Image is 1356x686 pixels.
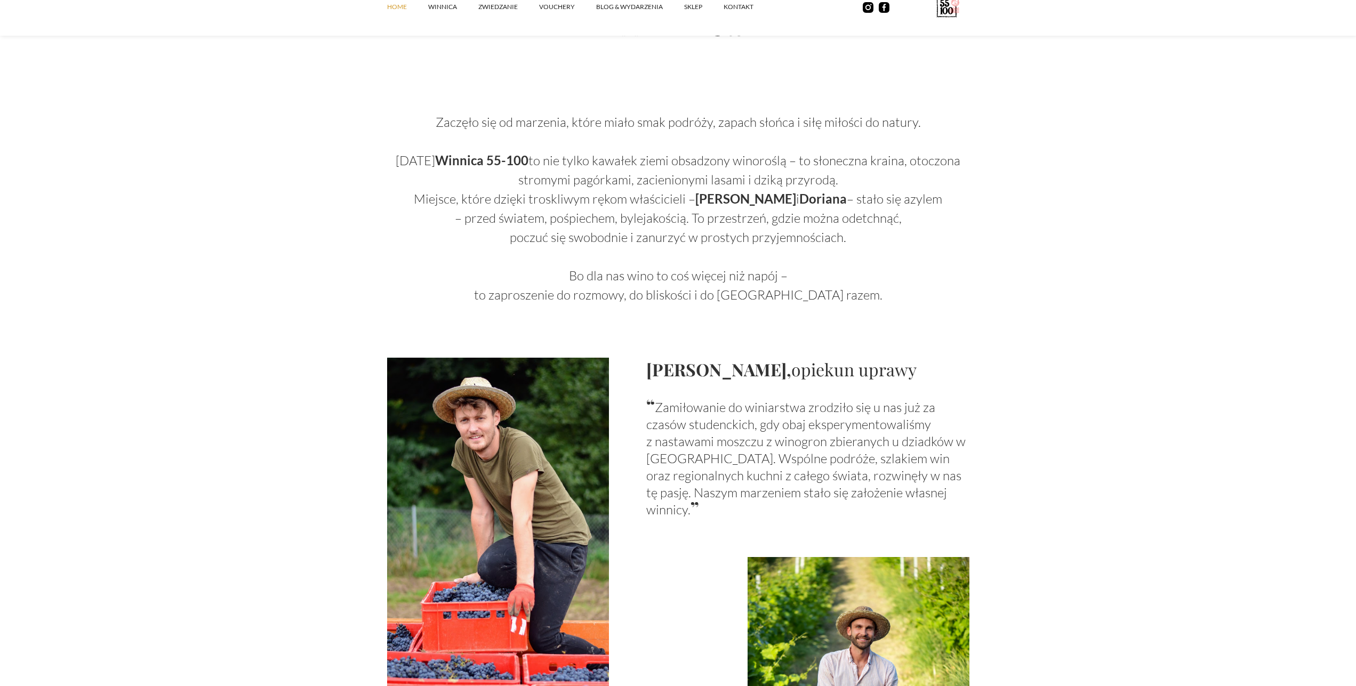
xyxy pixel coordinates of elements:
strong: [PERSON_NAME] [695,191,796,206]
strong: Winnica 55-100 [435,152,528,168]
strong: Doriana [799,191,847,206]
strong: ” [691,496,699,519]
p: Zamiłowanie do winiarstwa zrodziło się u nas już za czasów studenckich, gdy obaj eksperymentowali... [646,397,969,518]
strong: [PERSON_NAME], [646,358,791,381]
p: Zaczęło się od marzenia, które miało smak podróży, zapach słońca i siłę miłości do natury. ‍ [DAT... [387,93,969,304]
h2: opiekun uprawy [646,358,969,381]
strong: “ [646,393,655,416]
